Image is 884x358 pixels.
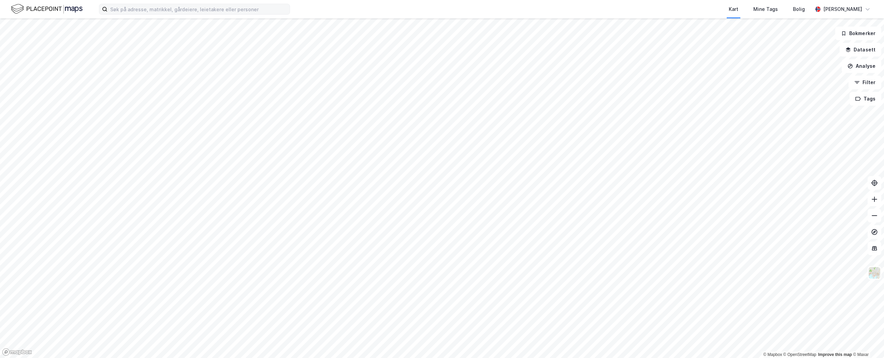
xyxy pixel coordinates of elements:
[823,5,862,13] div: [PERSON_NAME]
[850,325,884,358] div: Kontrollprogram for chat
[850,325,884,358] iframe: Chat Widget
[107,4,290,14] input: Søk på adresse, matrikkel, gårdeiere, leietakere eller personer
[793,5,805,13] div: Bolig
[753,5,778,13] div: Mine Tags
[729,5,738,13] div: Kart
[11,3,83,15] img: logo.f888ab2527a4732fd821a326f86c7f29.svg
